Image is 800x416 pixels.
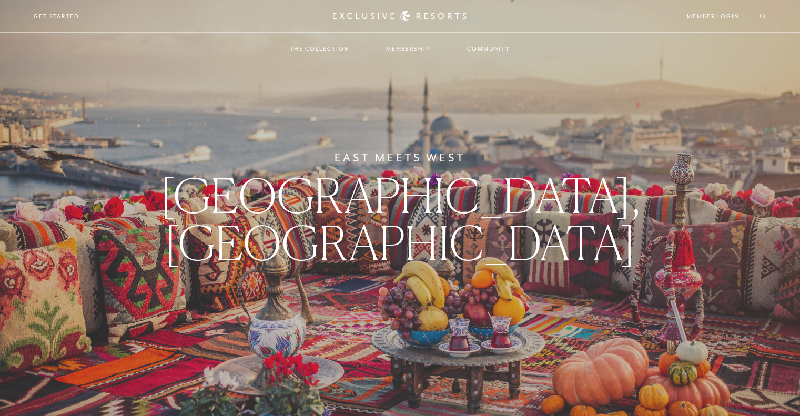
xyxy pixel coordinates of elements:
[687,12,739,21] a: Member Login
[457,34,521,64] a: Community
[279,34,360,64] a: The Collection
[160,167,640,271] span: [GEOGRAPHIC_DATA], [GEOGRAPHIC_DATA]
[335,149,466,166] h6: East Meets West
[376,34,441,64] a: Membership
[34,12,79,21] a: Get Started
